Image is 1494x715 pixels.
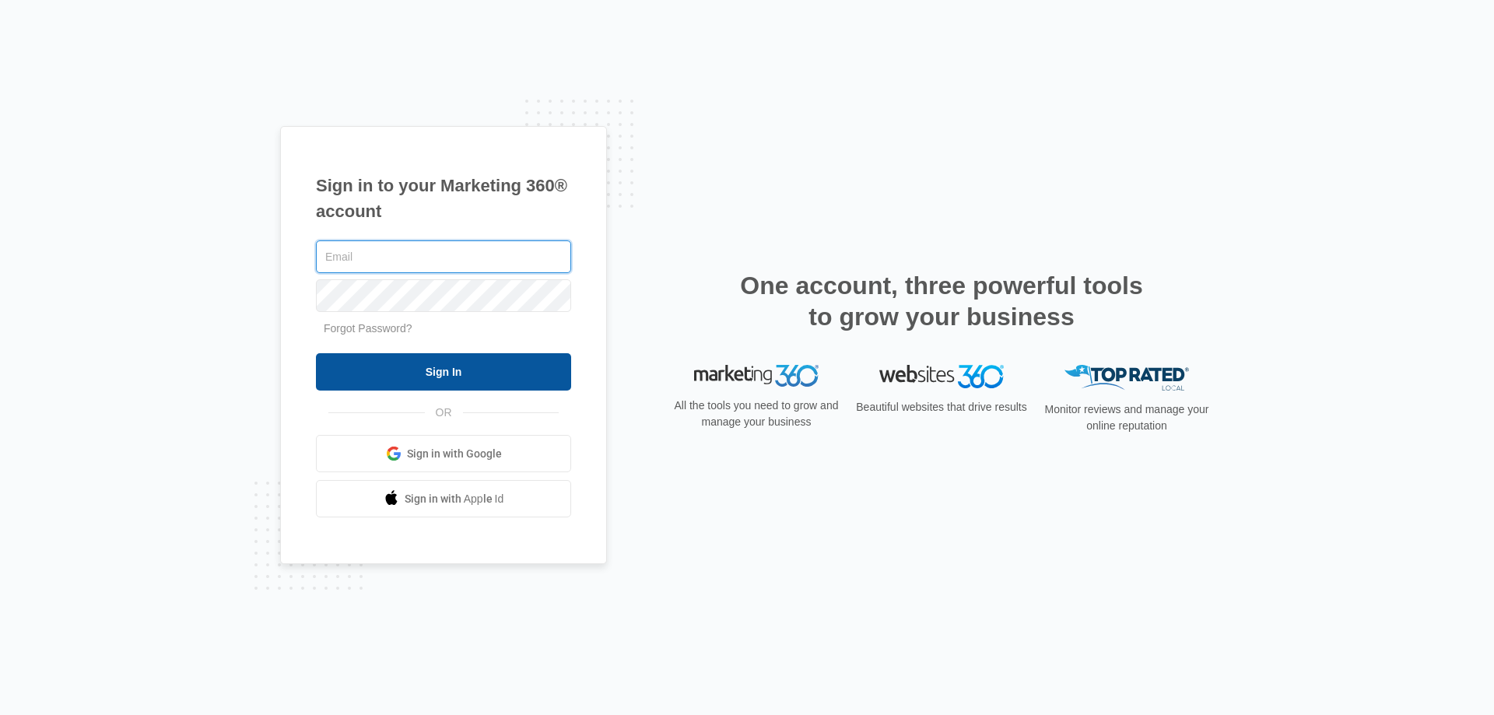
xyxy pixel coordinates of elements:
img: Websites 360 [879,365,1004,387]
span: OR [425,405,463,421]
img: Top Rated Local [1064,365,1189,391]
a: Forgot Password? [324,322,412,335]
p: All the tools you need to grow and manage your business [669,398,843,430]
a: Sign in with Apple Id [316,480,571,517]
p: Beautiful websites that drive results [854,399,1029,415]
h1: Sign in to your Marketing 360® account [316,173,571,224]
span: Sign in with Google [407,446,502,462]
span: Sign in with Apple Id [405,491,504,507]
input: Email [316,240,571,273]
p: Monitor reviews and manage your online reputation [1040,401,1214,434]
a: Sign in with Google [316,435,571,472]
img: Marketing 360 [694,365,819,387]
h2: One account, three powerful tools to grow your business [735,270,1148,332]
input: Sign In [316,353,571,391]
